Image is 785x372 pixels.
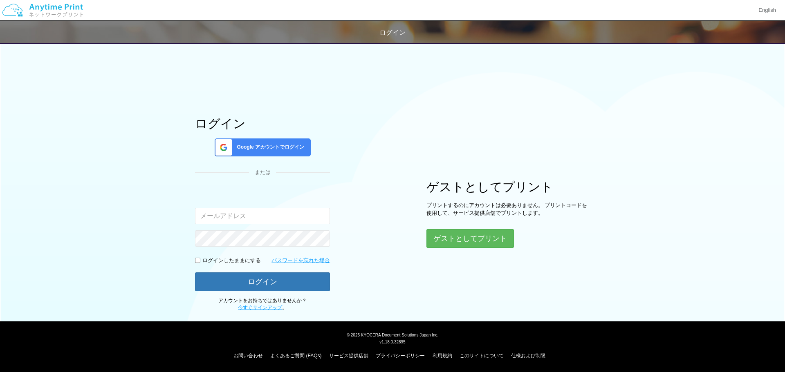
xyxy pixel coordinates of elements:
h1: ログイン [195,117,330,130]
a: 今すぐサインアップ [238,305,282,310]
h1: ゲストとしてプリント [426,180,590,194]
a: お問い合わせ [233,353,263,359]
a: よくあるご質問 (FAQs) [270,353,321,359]
span: v1.18.0.32895 [379,339,405,344]
a: このサイトについて [460,353,504,359]
button: ログイン [195,272,330,291]
input: メールアドレス [195,208,330,224]
span: ログイン [379,29,406,36]
div: または [195,169,330,176]
a: プライバシーポリシー [376,353,425,359]
p: アカウントをお持ちではありませんか？ [195,297,330,311]
span: © 2025 KYOCERA Document Solutions Japan Inc. [347,332,439,337]
a: 利用規約 [433,353,452,359]
p: プリントするのにアカウントは必要ありません。 プリントコードを使用して、サービス提供店舗でプリントします。 [426,202,590,217]
button: ゲストとしてプリント [426,229,514,248]
p: ログインしたままにする [202,257,261,265]
span: 。 [238,305,287,310]
span: Google アカウントでログイン [233,144,304,151]
a: 仕様および制限 [511,353,545,359]
a: サービス提供店舗 [329,353,368,359]
a: パスワードを忘れた場合 [271,257,330,265]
